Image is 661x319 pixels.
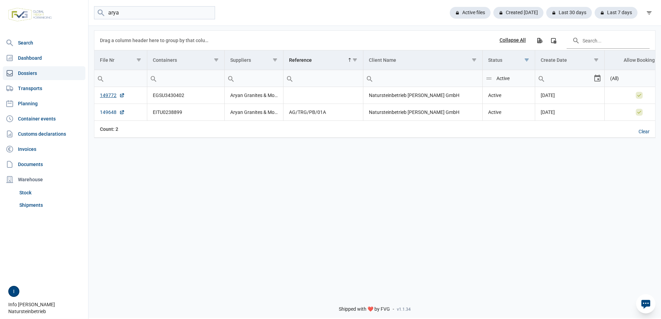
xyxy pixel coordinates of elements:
[535,50,605,70] td: Column Create Date
[482,70,535,87] td: Filter cell
[94,31,655,138] div: Data grid with 2 rows and 8 columns
[397,307,411,312] span: v1.1.34
[524,57,529,62] span: Show filter options for column 'Status'
[643,7,655,19] div: filter
[624,57,655,63] div: Allow Booking
[283,50,363,70] td: Column Reference
[283,70,296,87] div: Search box
[272,57,278,62] span: Show filter options for column 'Suppliers'
[147,104,224,121] td: EITU0238899
[147,87,224,104] td: EGSU3430402
[17,186,85,199] a: Stock
[535,70,605,87] td: Filter cell
[369,57,396,63] div: Client Name
[3,36,85,50] a: Search
[541,109,555,115] span: [DATE]
[147,70,160,87] div: Search box
[3,112,85,126] a: Container events
[352,57,357,62] span: Show filter options for column 'Reference'
[224,104,283,121] td: Aryan Granites & Monuments Pvt. Ltd.
[595,7,637,19] div: Last 7 days
[94,70,107,87] div: Search box
[3,66,85,80] a: Dossiers
[153,57,177,63] div: Containers
[593,70,602,87] div: Select
[363,70,482,87] input: Filter cell
[483,70,535,87] input: Filter cell
[136,57,141,62] span: Show filter options for column 'File Nr'
[3,173,85,186] div: Warehouse
[482,50,535,70] td: Column Status
[224,87,283,104] td: Aryan Granites & Monuments Pvt. Ltd.
[3,81,85,95] a: Transports
[283,70,363,87] td: Filter cell
[224,50,283,70] td: Column Suppliers
[567,32,650,49] input: Search in the data grid
[289,57,312,63] div: Reference
[363,70,376,87] div: Search box
[214,57,219,62] span: Show filter options for column 'Containers'
[363,104,482,121] td: Natursteinbetrieb [PERSON_NAME] GmbH
[363,87,482,104] td: Natursteinbetrieb [PERSON_NAME] GmbH
[94,70,147,87] input: Filter cell
[3,142,85,156] a: Invoices
[224,70,283,87] td: Filter cell
[94,50,147,70] td: Column File Nr
[147,70,224,87] input: Filter cell
[100,92,125,99] a: 149772
[594,57,599,62] span: Show filter options for column 'Create Date'
[472,57,477,62] span: Show filter options for column 'Client Name'
[541,57,567,63] div: Create Date
[17,199,85,211] a: Shipments
[100,57,114,63] div: File Nr
[339,306,390,312] span: Shipped with ❤️ by FVG
[6,5,55,24] img: FVG - Global freight forwarding
[225,70,283,87] input: Filter cell
[8,286,19,297] button: I
[363,50,482,70] td: Column Client Name
[482,104,535,121] td: Active
[493,7,543,19] div: Created [DATE]
[535,70,548,87] div: Search box
[100,35,211,46] div: Drag a column header here to group by that column
[3,97,85,110] a: Planning
[633,126,655,138] div: Clear
[230,57,251,63] div: Suppliers
[488,57,502,63] div: Status
[535,70,593,87] input: Filter cell
[100,109,125,116] a: 149648
[100,126,141,133] div: File Nr Count: 2
[546,7,592,19] div: Last 30 days
[283,70,363,87] input: Filter cell
[482,87,535,104] td: Active
[541,93,555,98] span: [DATE]
[483,70,495,87] div: Search box
[94,6,215,20] input: Search dossiers
[450,7,491,19] div: Active files
[3,127,85,141] a: Customs declarations
[3,157,85,171] a: Documents
[393,306,394,312] span: -
[3,51,85,65] a: Dashboard
[500,37,526,43] div: Collapse All
[100,31,650,50] div: Data grid toolbar
[533,34,546,47] div: Export all data to Excel
[225,70,237,87] div: Search box
[547,34,560,47] div: Column Chooser
[8,286,84,315] div: Info [PERSON_NAME] Natursteinbetrieb
[147,50,224,70] td: Column Containers
[283,104,363,121] td: AG/TRG/PB/01A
